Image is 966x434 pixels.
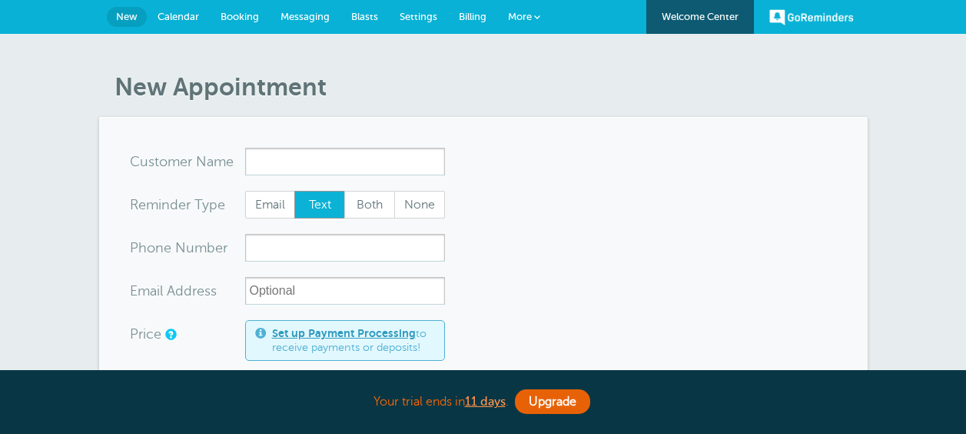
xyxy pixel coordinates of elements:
[99,386,868,419] div: Your trial ends in .
[345,192,394,218] span: Both
[395,192,444,218] span: None
[394,191,445,219] label: None
[130,327,161,341] label: Price
[116,11,138,22] span: New
[221,11,259,22] span: Booking
[515,389,590,414] a: Upgrade
[295,192,344,218] span: Text
[245,277,445,305] input: Optional
[344,191,395,219] label: Both
[130,234,245,262] div: mber
[351,11,378,22] span: Blasts
[130,155,154,169] span: Cus
[245,191,296,219] label: Email
[107,7,147,27] a: New
[272,327,416,339] a: Set up Payment Processing
[165,329,174,339] a: An optional price for the appointment. If you set a price, you can include a payment link in your...
[115,72,868,102] h1: New Appointment
[130,148,245,175] div: ame
[281,11,330,22] span: Messaging
[154,155,207,169] span: tomer N
[272,327,435,354] span: to receive payments or deposits!
[130,277,245,305] div: ress
[400,11,437,22] span: Settings
[130,284,157,298] span: Ema
[508,11,532,22] span: More
[294,191,345,219] label: Text
[155,241,194,255] span: ne Nu
[459,11,486,22] span: Billing
[130,198,225,212] label: Reminder Type
[246,192,295,218] span: Email
[158,11,199,22] span: Calendar
[157,284,192,298] span: il Add
[130,241,155,255] span: Pho
[465,395,506,409] a: 11 days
